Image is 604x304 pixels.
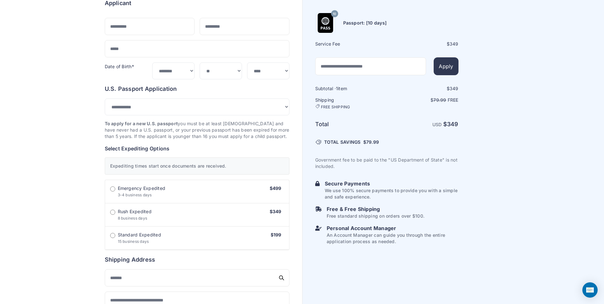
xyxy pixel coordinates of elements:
h6: Shipping [315,97,386,110]
p: you must be at least [DEMOGRAPHIC_DATA] and have never had a U.S. passport, or your previous pass... [105,120,289,140]
h6: Subtotal · item [315,85,386,92]
p: Free standard shipping on orders over $100. [327,213,424,219]
span: 349 [450,41,458,47]
span: 79.99 [433,97,446,103]
p: $ [387,97,458,103]
div: $ [387,41,458,47]
strong: To apply for a new U.S. passport [105,121,178,126]
span: 10 [333,10,336,18]
span: 349 [447,121,458,127]
label: Date of Birth* [105,64,134,69]
div: $ [387,85,458,92]
h6: Secure Payments [325,180,458,187]
h6: Personal Account Manager [327,224,458,232]
strong: $ [443,121,458,127]
span: Standard Expedited [118,232,161,238]
span: $499 [270,185,281,191]
h6: Total [315,120,386,129]
span: USD [432,122,442,127]
button: Apply [434,57,458,75]
h6: Select Expediting Options [105,145,289,152]
span: $199 [271,232,281,237]
h6: U.S. Passport Application [105,84,289,93]
div: Open Intercom Messenger [582,282,598,298]
span: 8 business days [118,216,147,221]
span: 1 [336,86,338,91]
span: $ [363,139,379,145]
h6: Service Fee [315,41,386,47]
span: 15 business days [118,239,149,244]
h6: Shipping Address [105,255,289,264]
h6: Passport: [10 days] [343,20,387,26]
span: 79.99 [366,139,379,145]
span: TOTAL SAVINGS [324,139,361,145]
img: Product Name [316,13,335,33]
span: $349 [270,209,281,214]
span: 3-4 business days [118,192,152,197]
span: Free [448,97,458,103]
span: Rush Expedited [118,208,152,215]
div: Expediting times start once documents are received. [105,157,289,175]
span: FREE SHIPPING [321,105,350,110]
p: We use 100% secure payments to provide you with a simple and safe experience. [325,187,458,200]
h6: Free & Free Shipping [327,205,424,213]
span: Emergency Expedited [118,185,166,192]
p: An Account Manager can guide you through the entire application process as needed. [327,232,458,245]
p: Government fee to be paid to the "US Department of State" is not included. [315,157,458,170]
span: 349 [450,86,458,91]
